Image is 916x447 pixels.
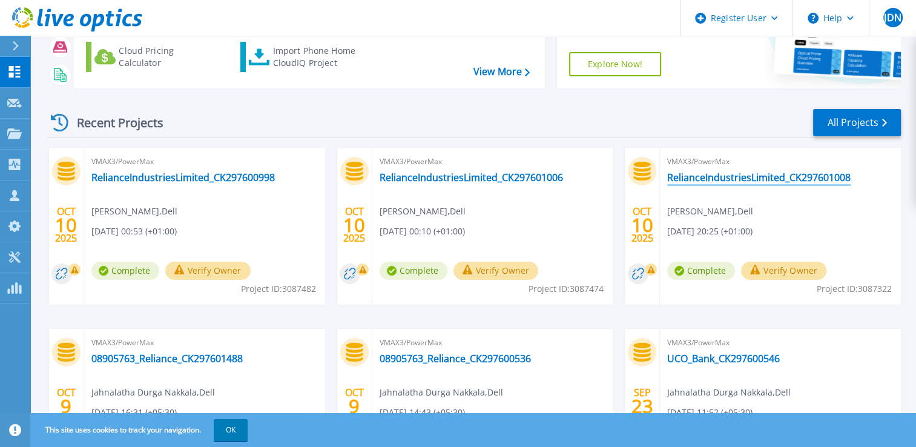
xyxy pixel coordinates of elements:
[61,401,71,411] span: 9
[667,386,791,399] span: Jahnalatha Durga Nakkala , Dell
[667,171,851,184] a: RelianceIndustriesLimited_CK297601008
[54,203,77,247] div: OCT 2025
[741,262,826,280] button: Verify Owner
[241,282,316,296] span: Project ID: 3087482
[631,203,654,247] div: OCT 2025
[631,384,654,428] div: SEP 2025
[529,282,604,296] span: Project ID: 3087474
[631,401,653,411] span: 23
[380,225,465,238] span: [DATE] 00:10 (+01:00)
[380,205,466,218] span: [PERSON_NAME] , Dell
[380,155,606,168] span: VMAX3/PowerMax
[380,262,447,280] span: Complete
[667,406,753,419] span: [DATE] 11:52 (+05:30)
[349,401,360,411] span: 9
[667,205,753,218] span: [PERSON_NAME] , Dell
[91,406,177,419] span: [DATE] 16:31 (+05:30)
[380,336,606,349] span: VMAX3/PowerMax
[343,384,366,428] div: OCT 2025
[54,384,77,428] div: OCT 2025
[667,262,735,280] span: Complete
[453,262,539,280] button: Verify Owner
[91,205,177,218] span: [PERSON_NAME] , Dell
[667,336,894,349] span: VMAX3/PowerMax
[214,419,248,441] button: OK
[813,109,901,136] a: All Projects
[55,220,77,230] span: 10
[817,282,892,296] span: Project ID: 3087322
[343,203,366,247] div: OCT 2025
[884,13,901,22] span: JDN
[272,45,367,69] div: Import Phone Home CloudIQ Project
[667,353,780,365] a: UCO_Bank_CK297600546
[667,225,753,238] span: [DATE] 20:25 (+01:00)
[91,353,243,365] a: 08905763_Reliance_CK297601488
[47,108,180,137] div: Recent Projects
[91,386,215,399] span: Jahnalatha Durga Nakkala , Dell
[91,262,159,280] span: Complete
[631,220,653,230] span: 10
[165,262,251,280] button: Verify Owner
[91,155,318,168] span: VMAX3/PowerMax
[86,42,221,72] a: Cloud Pricing Calculator
[343,220,365,230] span: 10
[33,419,248,441] span: This site uses cookies to track your navigation.
[667,155,894,168] span: VMAX3/PowerMax
[380,406,465,419] span: [DATE] 14:43 (+05:30)
[91,336,318,349] span: VMAX3/PowerMax
[569,52,661,76] a: Explore Now!
[91,225,177,238] span: [DATE] 00:53 (+01:00)
[380,171,563,184] a: RelianceIndustriesLimited_CK297601006
[91,171,275,184] a: RelianceIndustriesLimited_CK297600998
[119,45,216,69] div: Cloud Pricing Calculator
[380,386,503,399] span: Jahnalatha Durga Nakkala , Dell
[380,353,531,365] a: 08905763_Reliance_CK297600536
[473,66,530,78] a: View More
